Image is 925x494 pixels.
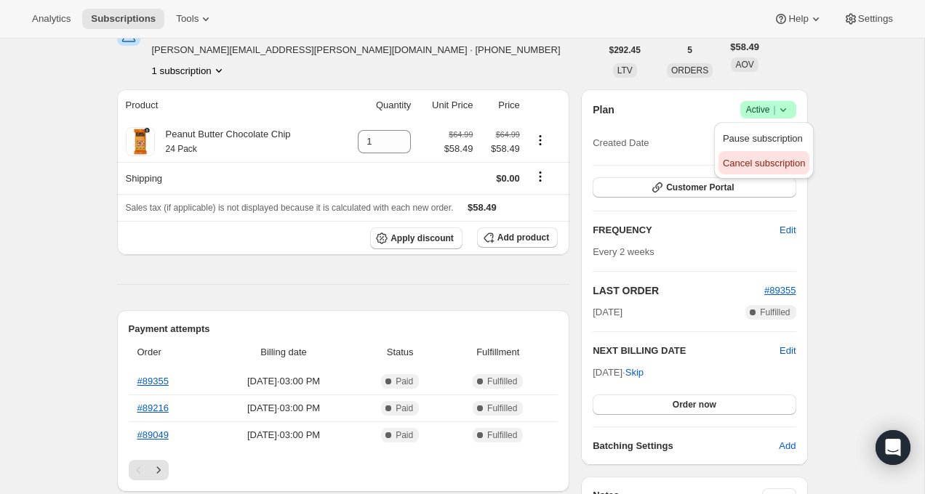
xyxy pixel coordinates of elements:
button: Apply discount [370,227,462,249]
span: Fulfilled [760,307,790,318]
span: Subscriptions [91,13,156,25]
th: Unit Price [415,89,477,121]
div: Open Intercom Messenger [876,430,910,465]
button: Product actions [529,132,552,148]
button: Skip [617,361,652,384]
h2: NEXT BILLING DATE [593,344,780,358]
a: #89355 [764,285,796,296]
span: Add product [497,232,549,243]
span: [DATE] · [593,367,644,378]
button: Edit [780,344,796,358]
nav: Pagination [129,460,558,480]
button: Pause subscription [718,126,809,150]
button: Help [765,9,831,29]
button: $292.45 [601,40,649,60]
button: Tools [167,9,222,29]
span: Paid [396,402,413,414]
small: $64.99 [449,130,473,139]
span: | [773,104,775,116]
span: Fulfillment [447,345,549,360]
span: Created Date [593,136,649,150]
a: #89049 [137,429,169,440]
div: Peanut Butter Chocolate Chip [155,127,291,156]
button: Cancel subscription [718,151,809,174]
button: Next [148,460,169,480]
img: product img [126,127,155,156]
span: $58.49 [481,142,519,156]
span: ORDERS [671,65,708,76]
span: AOV [735,60,753,70]
h2: Payment attempts [129,322,558,336]
button: Analytics [23,9,79,29]
span: Order now [673,399,716,410]
th: Quantity [339,89,416,121]
span: LTV [617,65,633,76]
span: $0.00 [496,173,520,184]
span: Fulfilled [487,429,517,441]
h2: FREQUENCY [593,223,780,238]
span: Status [362,345,438,360]
h2: LAST ORDER [593,283,764,298]
span: Fulfilled [487,402,517,414]
span: Active [746,102,790,117]
span: [DATE] [593,305,622,320]
span: Skip [625,365,644,380]
button: Order now [593,394,796,415]
span: Edit [780,223,796,238]
button: Settings [835,9,902,29]
span: Help [788,13,808,25]
button: Edit [771,219,804,242]
th: Price [477,89,524,121]
button: Subscriptions [82,9,164,29]
span: $292.45 [609,44,641,56]
small: 24 Pack [166,144,197,154]
span: $58.49 [444,142,473,156]
span: Apply discount [391,232,454,244]
span: [DATE] · 03:00 PM [214,374,353,389]
span: [DATE] · 03:00 PM [214,401,353,416]
button: Product actions [152,63,226,78]
h2: Plan [593,102,614,117]
th: Product [117,89,339,121]
button: Customer Portal [593,177,796,198]
span: Settings [858,13,893,25]
span: Fulfilled [487,376,517,387]
small: $64.99 [496,130,520,139]
button: #89355 [764,283,796,298]
span: Analytics [32,13,71,25]
span: Every 2 weeks [593,246,654,257]
button: 5 [678,40,701,60]
span: Billing date [214,345,353,360]
span: Add [779,439,796,453]
h6: Batching Settings [593,439,779,453]
th: Order [129,336,210,368]
span: Paid [396,429,413,441]
button: Add [770,434,804,458]
span: Pause subscription [723,133,803,144]
span: [PERSON_NAME][EMAIL_ADDRESS][PERSON_NAME][DOMAIN_NAME] · [PHONE_NUMBER] [152,43,561,57]
span: Customer Portal [666,182,734,193]
span: $58.49 [730,40,759,54]
span: Paid [396,376,413,387]
span: Tools [176,13,199,25]
button: Shipping actions [529,169,552,185]
span: $58.49 [468,202,497,213]
button: Add product [477,227,558,248]
span: 5 [687,44,692,56]
th: Shipping [117,162,339,194]
a: #89355 [137,376,169,386]
span: Cancel subscription [723,158,805,169]
a: #89216 [137,402,169,413]
span: [DATE] · 03:00 PM [214,428,353,442]
span: Sales tax (if applicable) is not displayed because it is calculated with each new order. [126,203,454,213]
